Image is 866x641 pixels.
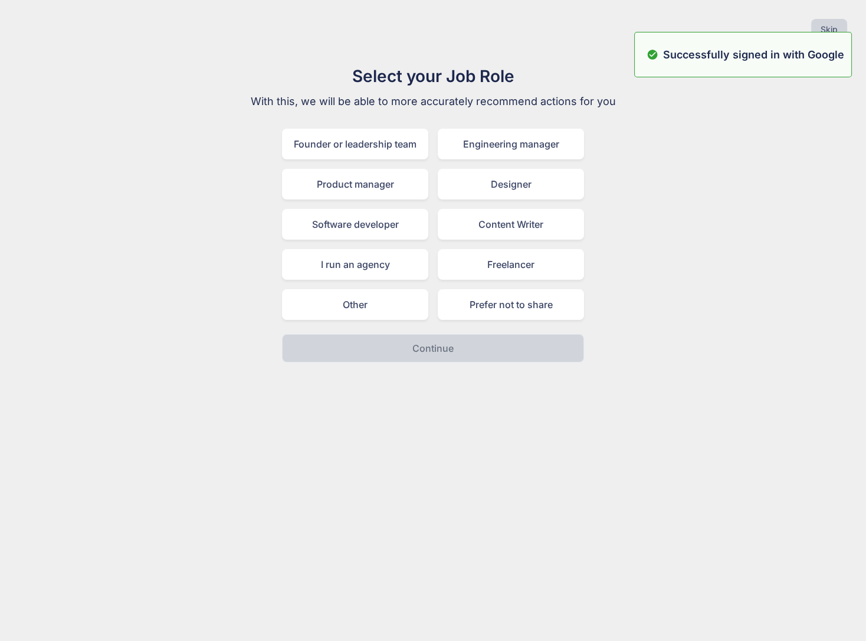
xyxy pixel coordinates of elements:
[235,93,631,110] p: With this, we will be able to more accurately recommend actions for you
[282,169,428,200] div: Product manager
[663,47,844,63] p: Successfully signed in with Google
[412,341,454,355] p: Continue
[438,169,584,200] div: Designer
[282,249,428,280] div: I run an agency
[438,249,584,280] div: Freelancer
[282,209,428,240] div: Software developer
[282,129,428,159] div: Founder or leadership team
[282,289,428,320] div: Other
[811,19,847,40] button: Skip
[282,334,584,362] button: Continue
[647,47,658,63] img: alert
[438,289,584,320] div: Prefer not to share
[438,209,584,240] div: Content Writer
[235,64,631,89] h1: Select your Job Role
[438,129,584,159] div: Engineering manager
